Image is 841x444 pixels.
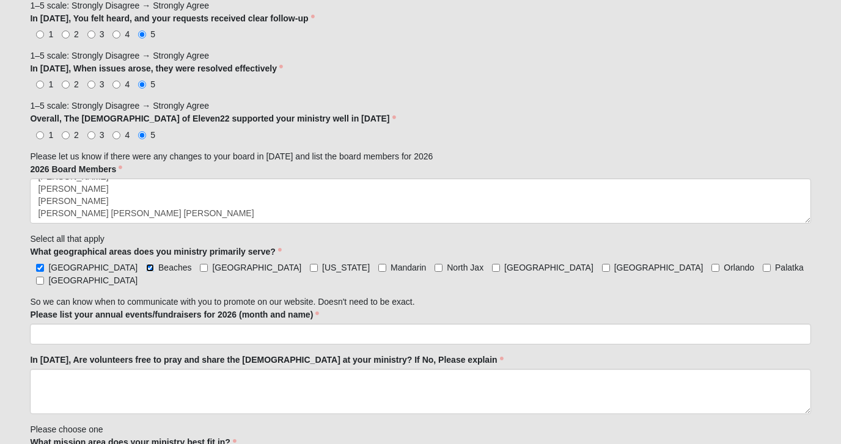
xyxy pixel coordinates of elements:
label: Overall, The [DEMOGRAPHIC_DATA] of Eleven22 supported your ministry well in [DATE] [30,112,395,125]
span: Palatka [775,263,804,272]
input: 4 [112,131,120,139]
span: [US_STATE] [322,263,370,272]
span: 3 [100,130,105,140]
span: 2 [74,130,79,140]
input: 2 [62,131,70,139]
label: In [DATE], You felt heard, and your requests received clear follow-up [30,12,314,24]
input: 1 [36,31,44,38]
input: 4 [112,31,120,38]
input: 5 [138,31,146,38]
label: Please list your annual events/fundraisers for 2026 (month and name) [30,308,319,321]
span: [GEOGRAPHIC_DATA] [212,263,301,272]
input: 3 [87,81,95,89]
span: Orlando [724,263,754,272]
span: 2 [74,79,79,89]
span: 4 [125,130,130,140]
input: 3 [87,131,95,139]
span: [GEOGRAPHIC_DATA] [48,263,138,272]
input: 1 [36,81,44,89]
span: 5 [150,79,155,89]
span: North Jax [447,263,483,272]
input: 4 [112,81,120,89]
span: Mandarin [391,263,426,272]
span: 1 [48,130,53,140]
input: [GEOGRAPHIC_DATA] [602,264,610,272]
span: 3 [100,79,105,89]
label: What geographical areas does you ministry primarily serve? [30,246,281,258]
label: In [DATE], When issues arose, they were resolved effectively [30,62,283,75]
input: 3 [87,31,95,38]
span: 1 [48,29,53,39]
input: 5 [138,131,146,139]
span: Beaches [158,263,191,272]
input: 5 [138,81,146,89]
input: 2 [62,31,70,38]
span: 5 [150,29,155,39]
span: 4 [125,29,130,39]
input: 2 [62,81,70,89]
input: Mandarin [378,264,386,272]
input: [GEOGRAPHIC_DATA] [36,264,44,272]
input: Beaches [146,264,154,272]
input: North Jax [435,264,443,272]
input: [GEOGRAPHIC_DATA] [492,264,500,272]
span: 3 [100,29,105,39]
input: [GEOGRAPHIC_DATA] [200,264,208,272]
span: [GEOGRAPHIC_DATA] [48,275,138,285]
span: [GEOGRAPHIC_DATA] [504,263,593,272]
input: Orlando [711,264,719,272]
span: 4 [125,79,130,89]
input: 1 [36,131,44,139]
span: 1 [48,79,53,89]
label: In [DATE], Are volunteers free to pray and share the [DEMOGRAPHIC_DATA] at your ministry? If No, ... [30,354,503,366]
input: [GEOGRAPHIC_DATA] [36,277,44,285]
span: [GEOGRAPHIC_DATA] [614,263,703,272]
input: Palatka [763,264,771,272]
span: 5 [150,130,155,140]
span: 2 [74,29,79,39]
label: 2026 Board Members [30,163,122,175]
input: [US_STATE] [310,264,318,272]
